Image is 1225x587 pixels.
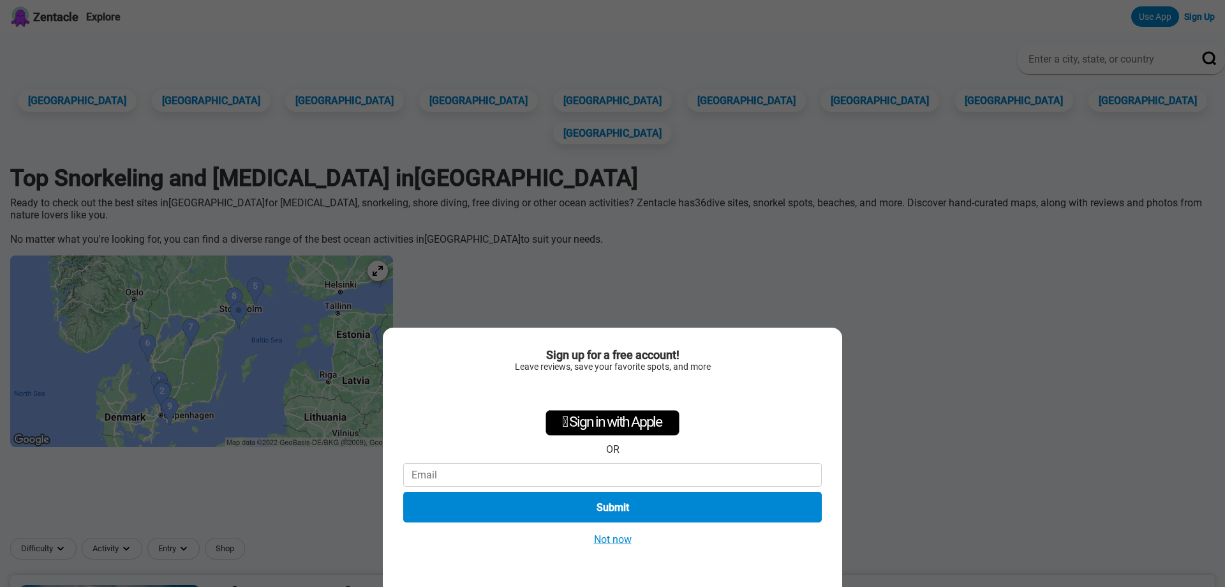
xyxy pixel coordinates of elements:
[590,533,635,546] button: Not now
[403,362,822,372] div: Leave reviews, save your favorite spots, and more
[403,463,822,487] input: Email
[544,378,681,406] iframe: Knappen Logga in med Google
[546,410,679,436] div: Sign in with Apple
[403,348,822,362] div: Sign up for a free account!
[606,443,620,455] div: OR
[403,492,822,522] button: Submit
